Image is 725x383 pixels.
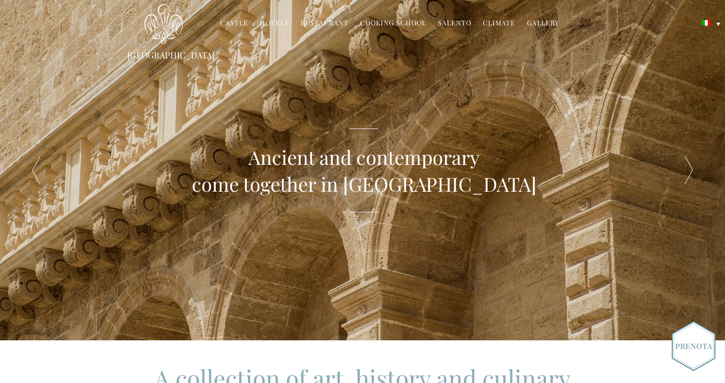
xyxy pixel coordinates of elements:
[248,144,479,170] font: Ancient and contemporary
[192,171,537,197] font: come together in [GEOGRAPHIC_DATA]
[220,18,248,29] a: Castle
[483,18,515,27] font: Climate
[527,18,559,29] a: Gallery
[438,18,471,29] a: Salento
[260,18,289,27] font: Hotels
[360,18,426,27] font: Cooking School
[144,4,183,45] img: Ugento Castle
[672,321,715,371] img: Book_Button_Italian.png
[527,18,559,27] font: Gallery
[483,18,515,29] a: Climate
[438,18,471,27] font: Salento
[128,50,199,60] a: [GEOGRAPHIC_DATA]
[301,18,349,27] font: Restaurant
[128,49,214,61] font: [GEOGRAPHIC_DATA]
[360,18,426,29] a: Cooking School
[220,18,248,27] font: Castle
[702,20,711,26] img: Italian
[260,18,289,29] a: Hotels
[301,18,349,29] a: Restaurant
